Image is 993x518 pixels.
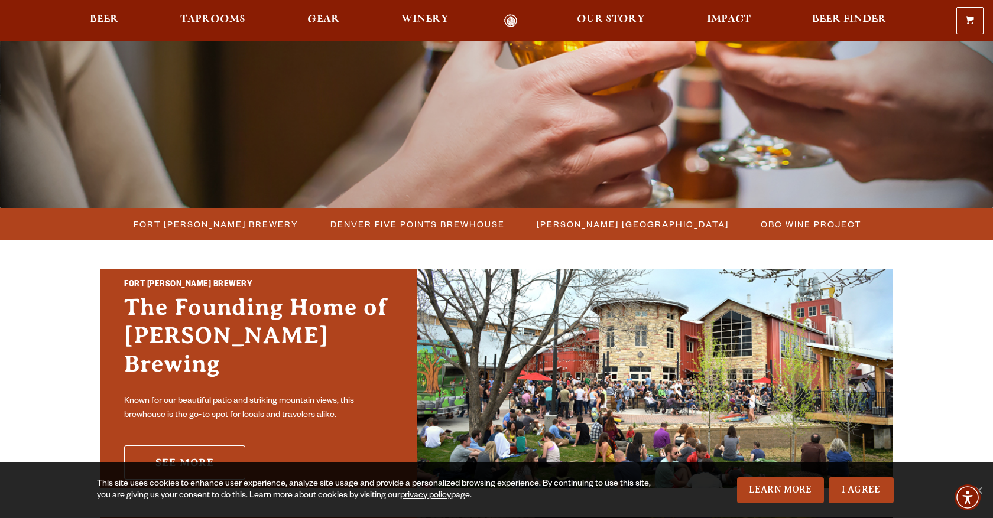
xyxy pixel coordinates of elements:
a: Our Story [569,14,653,28]
a: Odell Home [488,14,533,28]
a: Beer Finder [804,14,894,28]
span: Gear [307,15,340,24]
div: Accessibility Menu [955,484,981,510]
h3: The Founding Home of [PERSON_NAME] Brewing [124,293,394,390]
img: Fort Collins Brewery & Taproom' [417,269,893,488]
span: Our Story [577,15,645,24]
p: Known for our beautiful patio and striking mountain views, this brewhouse is the go-to spot for l... [124,395,394,423]
a: privacy policy [400,491,451,501]
span: Denver Five Points Brewhouse [330,216,505,233]
a: OBC Wine Project [754,216,867,233]
span: OBC Wine Project [761,216,861,233]
span: Taprooms [180,15,245,24]
a: Learn More [737,477,824,503]
a: Taprooms [173,14,253,28]
span: Fort [PERSON_NAME] Brewery [134,216,298,233]
a: Beer [82,14,126,28]
span: Beer [90,15,119,24]
span: Winery [401,15,449,24]
a: I Agree [829,477,894,503]
h2: Fort [PERSON_NAME] Brewery [124,278,394,293]
div: This site uses cookies to enhance user experience, analyze site usage and provide a personalized ... [97,478,657,502]
span: Beer Finder [812,15,887,24]
a: Impact [699,14,758,28]
a: Denver Five Points Brewhouse [323,216,511,233]
a: [PERSON_NAME] [GEOGRAPHIC_DATA] [530,216,735,233]
span: [PERSON_NAME] [GEOGRAPHIC_DATA] [537,216,729,233]
a: Winery [394,14,456,28]
a: Fort [PERSON_NAME] Brewery [126,216,304,233]
span: Impact [707,15,751,24]
a: Gear [300,14,348,28]
a: See More [124,445,245,480]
